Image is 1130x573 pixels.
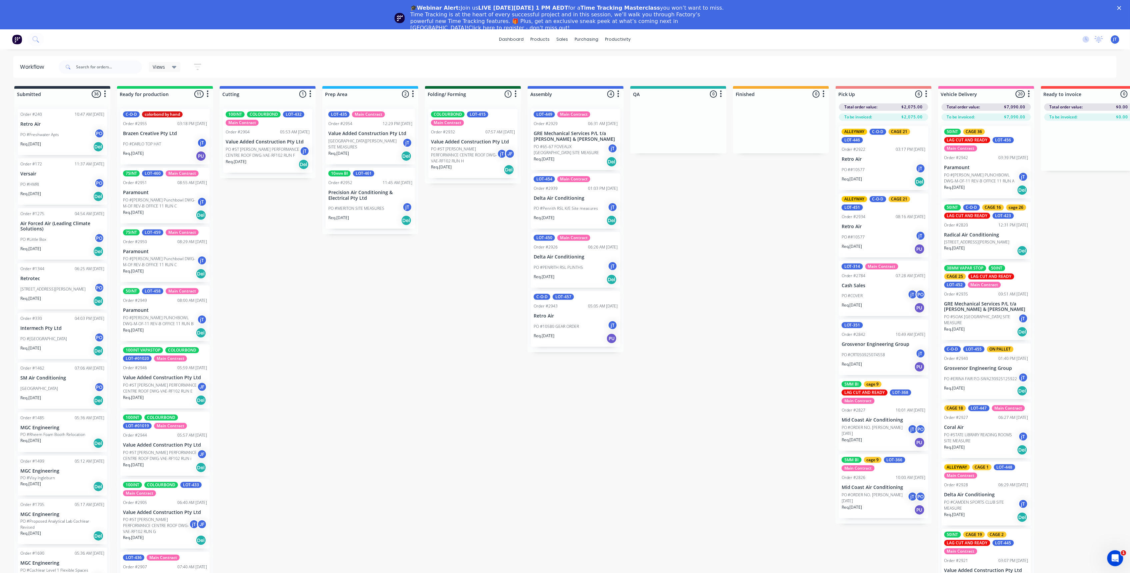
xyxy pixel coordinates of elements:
[123,180,147,186] div: Order #2951
[865,263,898,269] div: Main Contract
[20,246,41,252] p: Req. [DATE]
[328,190,412,201] p: Precision Air Conditioning & Electrical Pty Ltd
[993,137,1014,143] div: LOT-456
[944,356,968,362] div: Order #2940
[1017,245,1028,256] div: Del
[842,263,863,269] div: LOT-314
[20,286,86,292] p: [STREET_ADDRESS][PERSON_NAME]
[496,34,527,44] a: dashboard
[352,111,385,117] div: Main Contract
[842,156,926,162] p: Retro Air
[196,151,206,161] div: PU
[942,126,1031,198] div: 50INTCAGE 36LAG CUT AND READYLOT-456Main ContractOrder #294203:39 PM [DATE]ParamountPO #[PERSON_N...
[842,332,866,338] div: Order #2842
[75,111,104,117] div: 10:47 AM [DATE]
[1017,185,1028,195] div: Del
[944,376,1017,382] p: PO #ERINA FAIR P.O-SWA230925125922
[842,196,867,202] div: ALLEYWAY
[326,168,415,229] div: 10mm BILOT-461Order #295211:45 AM [DATE]Precision Air Conditioning & Electrical Pty LtdPO #MERITO...
[942,344,1031,399] div: C-O-DLOT-455ON PALLETOrder #294001:40 PM [DATE]Grosvenor Engineering GroupPO #ERINA FAIR P.O-SWA2...
[431,164,452,170] p: Req. [DATE]
[606,215,617,226] div: Del
[120,285,210,341] div: 50INTLOT-458Main ContractOrder #294908:00 AM [DATE]ParamountPO #[PERSON_NAME] PUNCHBOWL DWG-M-OF-...
[896,332,926,338] div: 10:49 AM [DATE]
[328,121,352,127] div: Order #2954
[20,111,42,117] div: Order #240
[557,235,590,241] div: Main Contract
[608,261,618,271] div: jT
[993,213,1014,219] div: LOT-423
[842,176,862,182] p: Req. [DATE]
[1018,373,1028,383] div: jT
[283,111,304,117] div: LOT-432
[505,149,515,159] div: JF
[20,375,104,381] p: SM Air Conditioning
[20,316,42,322] div: Order #330
[401,215,412,226] div: Del
[968,405,990,411] div: LOT-447
[142,288,163,294] div: LOT-458
[18,109,107,155] div: Order #24010:47 AM [DATE]Retro AirPO #Freshwater AptsPOReq.[DATE]Del
[165,347,199,353] div: COLOURBOND
[944,145,977,151] div: Main Contract
[963,129,985,135] div: CAGE 36
[606,156,617,167] div: Del
[226,129,250,135] div: Order #2904
[93,246,104,257] div: Del
[123,268,144,274] p: Req. [DATE]
[93,296,104,307] div: Del
[75,316,104,322] div: 04:03 PM [DATE]
[94,333,104,343] div: PO
[123,131,207,136] p: Brazen Creative Pty Ltd
[93,346,104,356] div: Del
[864,381,882,387] div: cage 9
[944,172,1018,184] p: PO #[PERSON_NAME] PUNCHBOWL DWG-M-OF-11 REV-B OFFICE 11 RUN A
[1017,327,1028,337] div: Del
[353,170,374,176] div: LOT-461
[226,120,259,126] div: Main Contract
[123,170,140,176] div: 75INT
[142,229,163,235] div: LOT-459
[120,168,210,223] div: 75INTLOT-460Main ContractOrder #295108:55 AM [DATE]ParamountPO #[PERSON_NAME] Punchbowl DWG-M-OF ...
[944,366,1028,371] p: Grosvenor Engineering Group
[20,141,41,147] p: Req. [DATE]
[1017,386,1028,396] div: Del
[93,191,104,202] div: Del
[842,129,867,135] div: ALLEYWAY
[94,283,104,293] div: PO
[1018,172,1028,182] div: jT
[93,395,104,406] div: Del
[20,211,44,217] div: Order #1275
[842,167,865,173] p: PO ##10577
[534,313,618,319] p: Retro Air
[534,176,555,182] div: LOT-454
[20,266,44,272] div: Order #1344
[944,137,990,143] div: LAG CUT AND READY
[942,202,1031,259] div: 50INTC-O-DCAGE 16cage 26LAG CUT AND READYLOT-423Order #282012:31 PM [DATE]Radical Air Conditionin...
[431,111,465,117] div: COLOURBOND
[553,294,574,300] div: LOT-457
[120,345,210,409] div: 100INT VAPASTOPCOLOURBONDLOT-#01020Main ContractOrder #294605:59 AM [DATE]Value Added Constructio...
[166,229,199,235] div: Main Contract
[394,13,405,23] img: Profile image for Team
[197,315,207,325] div: jT
[123,356,152,362] div: LOT-#01020
[402,202,412,212] div: jT
[123,190,207,195] p: Paramount
[298,159,309,170] div: Del
[75,365,104,371] div: 07:06 AM [DATE]
[842,342,926,347] p: Grosvenor Engineering Group
[20,161,42,167] div: Order #172
[531,109,620,170] div: LOT-449Main ContractOrder #292906:31 AM [DATE]GRE Mechanical Services P/L t/a [PERSON_NAME] & [PE...
[93,141,104,152] div: Del
[942,262,1031,341] div: 38MM VAPAR STOP50INTCAGE 25LAG CUT AND READYLOT-452Main ContractOrder #293509:51 AM [DATE]GRE Mec...
[534,244,558,250] div: Order #2926
[153,63,165,70] span: Views
[197,197,207,207] div: jT
[870,196,886,202] div: C-O-D
[1006,204,1026,210] div: cage 26
[914,244,925,254] div: PU
[402,138,412,148] div: jT
[999,356,1028,362] div: 01:40 PM [DATE]
[534,324,579,330] p: PO #10580 GEAR ORDER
